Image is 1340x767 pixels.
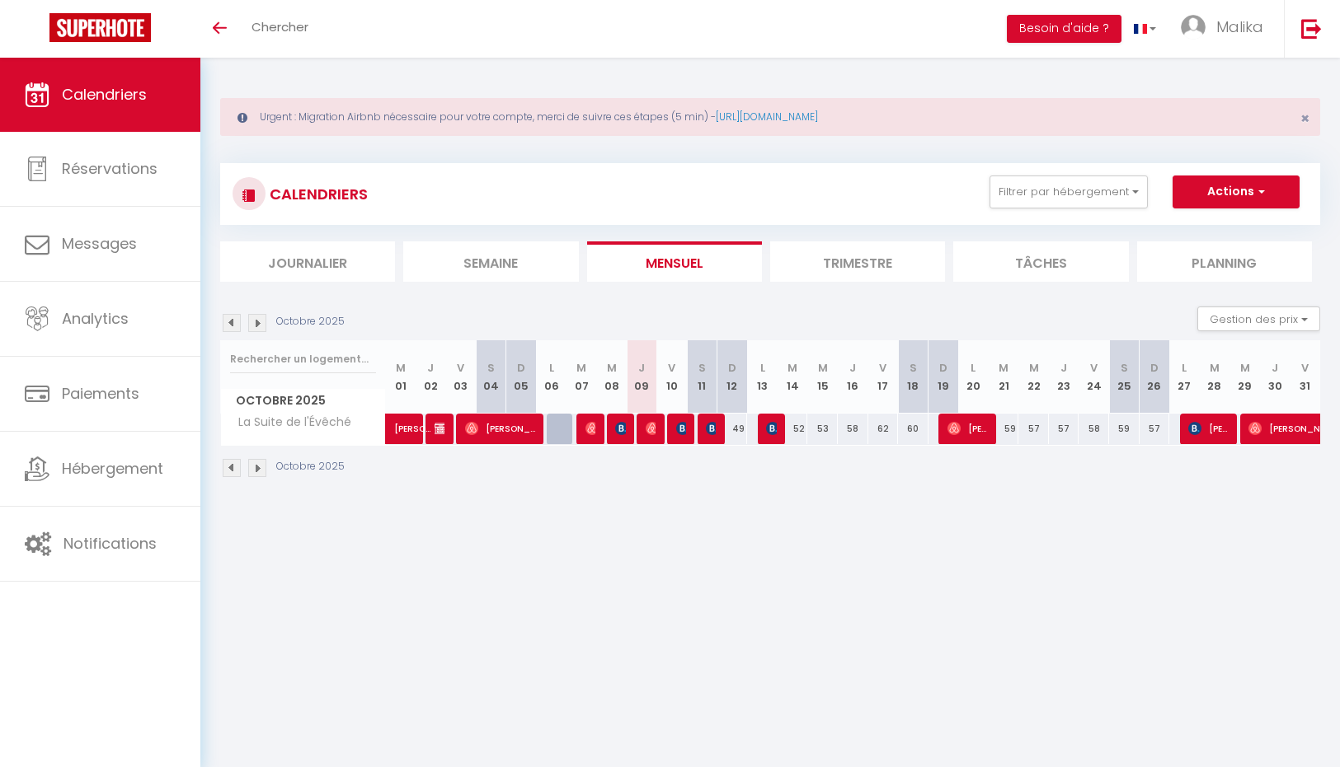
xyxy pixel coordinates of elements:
[1150,360,1159,376] abbr: D
[868,414,899,444] div: 62
[266,175,368,213] h3: CALENDRIERS
[487,360,495,376] abbr: S
[1018,414,1049,444] div: 57
[396,360,406,376] abbr: M
[1260,340,1291,414] th: 30
[778,340,808,414] th: 14
[778,414,808,444] div: 52
[386,340,416,414] th: 01
[596,340,627,414] th: 08
[747,340,778,414] th: 13
[386,414,416,445] a: [PERSON_NAME]
[1240,360,1250,376] abbr: M
[1182,360,1187,376] abbr: L
[276,314,345,330] p: Octobre 2025
[898,414,929,444] div: 60
[687,340,717,414] th: 11
[1290,340,1320,414] th: 31
[1173,175,1300,208] button: Actions
[929,340,959,414] th: 19
[62,383,139,404] span: Paiements
[1079,414,1109,444] div: 58
[62,158,158,179] span: Réservations
[1301,360,1309,376] abbr: V
[220,98,1320,136] div: Urgent : Migration Airbnb nécessaire pour votre compte, merci de suivre ces étapes (5 min) -
[898,340,929,414] th: 18
[457,360,464,376] abbr: V
[220,241,395,282] li: Journalier
[587,241,762,282] li: Mensuel
[517,360,525,376] abbr: D
[1300,111,1309,126] button: Close
[230,344,376,374] input: Rechercher un logement...
[766,413,776,444] span: [PERSON_NAME]
[1049,414,1079,444] div: 57
[999,360,1009,376] abbr: M
[49,13,151,42] img: Super Booking
[1169,340,1200,414] th: 27
[549,360,554,376] abbr: L
[657,340,688,414] th: 10
[1029,360,1039,376] abbr: M
[947,413,988,444] span: [PERSON_NAME]
[465,413,536,444] span: [PERSON_NAME]
[1210,360,1220,376] abbr: M
[838,340,868,414] th: 16
[676,413,686,444] span: [PERSON_NAME]
[1137,241,1312,282] li: Planning
[394,405,432,436] span: [PERSON_NAME]
[646,413,656,444] span: [PERSON_NAME]
[849,360,856,376] abbr: J
[63,533,157,554] span: Notifications
[1121,360,1128,376] abbr: S
[1140,414,1170,444] div: 57
[223,414,355,432] span: La Suite de l'Évêché
[252,18,308,35] span: Chercher
[706,413,716,444] span: [PERSON_NAME]
[638,360,645,376] abbr: J
[62,233,137,254] span: Messages
[728,360,736,376] abbr: D
[1109,340,1140,414] th: 25
[668,360,675,376] abbr: V
[607,360,617,376] abbr: M
[416,340,446,414] th: 02
[838,414,868,444] div: 58
[879,360,886,376] abbr: V
[807,340,838,414] th: 15
[576,360,586,376] abbr: M
[716,110,818,124] a: [URL][DOMAIN_NAME]
[403,241,578,282] li: Semaine
[953,241,1128,282] li: Tâches
[1090,360,1098,376] abbr: V
[1140,340,1170,414] th: 26
[615,413,625,444] span: [PERSON_NAME]
[585,413,595,444] span: [PERSON_NAME]
[1197,306,1320,331] button: Gestion des prix
[989,340,1019,414] th: 21
[1018,340,1049,414] th: 22
[62,84,147,105] span: Calendriers
[1301,18,1322,39] img: logout
[1079,340,1109,414] th: 24
[939,360,947,376] abbr: D
[1300,108,1309,129] span: ×
[788,360,797,376] abbr: M
[868,340,899,414] th: 17
[989,414,1019,444] div: 59
[62,308,129,329] span: Analytics
[221,389,385,413] span: Octobre 2025
[506,340,537,414] th: 05
[1200,340,1230,414] th: 28
[958,340,989,414] th: 20
[698,360,706,376] abbr: S
[717,340,748,414] th: 12
[770,241,945,282] li: Trimestre
[760,360,765,376] abbr: L
[446,340,477,414] th: 03
[567,340,597,414] th: 07
[807,414,838,444] div: 53
[1216,16,1263,37] span: Malika
[1109,414,1140,444] div: 59
[1230,340,1260,414] th: 29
